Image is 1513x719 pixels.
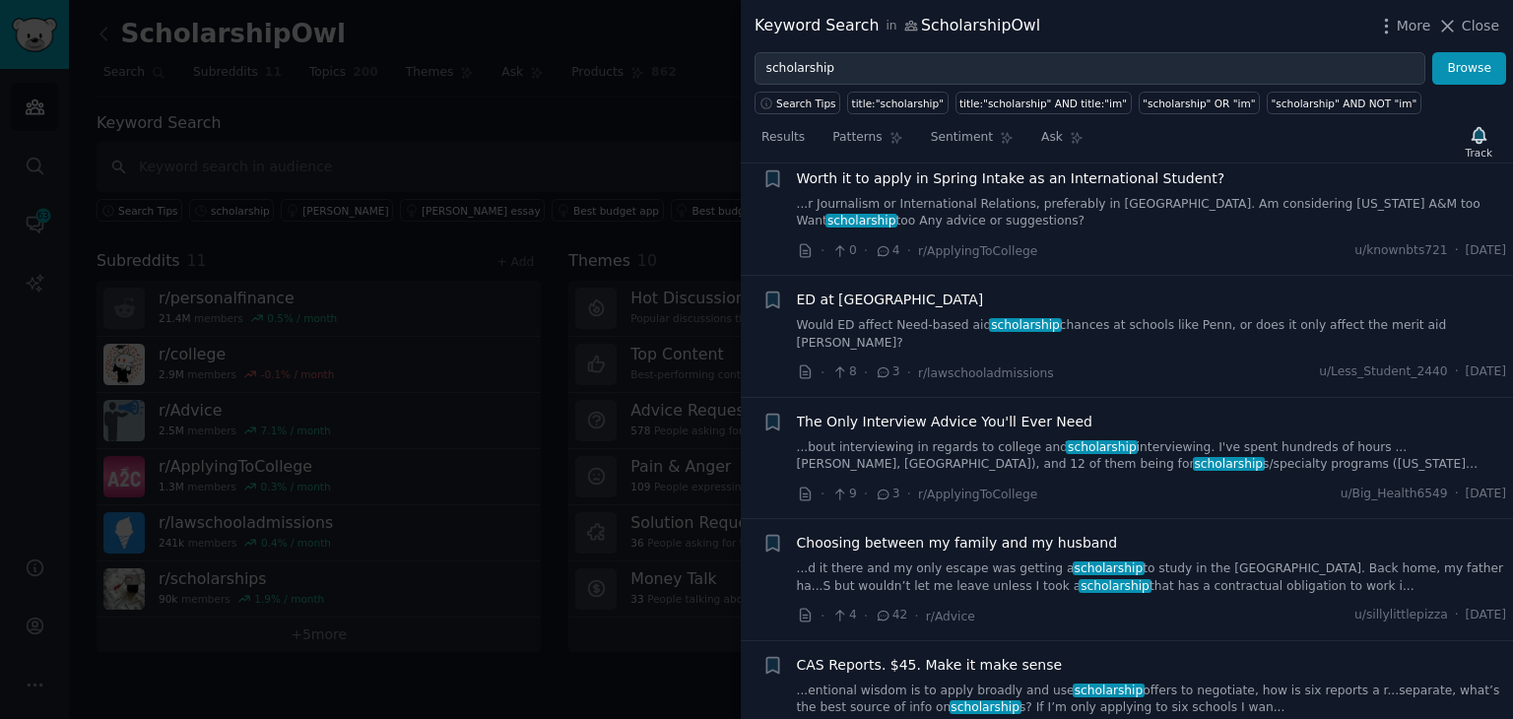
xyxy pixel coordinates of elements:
[1073,561,1145,575] span: scholarship
[797,290,984,310] a: ED at [GEOGRAPHIC_DATA]
[797,412,1092,432] a: The Only Interview Advice You'll Ever Need
[1143,97,1255,110] div: "scholarship" OR "im"
[907,240,911,261] span: ·
[832,129,882,147] span: Patterns
[797,655,1063,676] a: CAS Reports. $45. Make it make sense
[875,607,907,624] span: 42
[831,486,856,503] span: 9
[847,92,948,114] a: title:"scholarship"
[797,533,1118,554] a: Choosing between my family and my husband
[1193,457,1265,471] span: scholarship
[776,97,836,110] span: Search Tips
[918,488,1037,501] span: r/ApplyingToCollege
[907,362,911,383] span: ·
[1462,16,1499,36] span: Close
[1432,52,1506,86] button: Browse
[1376,16,1431,36] button: More
[1437,16,1499,36] button: Close
[797,439,1507,474] a: ...bout interviewing in regards to college andscholarshipinterviewing. I've spent hundreds of hou...
[831,607,856,624] span: 4
[918,366,1054,380] span: r/lawschooladmissions
[1034,122,1090,163] a: Ask
[1079,579,1151,593] span: scholarship
[821,606,824,626] span: ·
[1455,363,1459,381] span: ·
[1466,146,1492,160] div: Track
[821,484,824,504] span: ·
[1272,97,1417,110] div: "scholarship" AND NOT "im"
[950,700,1021,714] span: scholarship
[831,242,856,260] span: 0
[875,242,899,260] span: 4
[864,484,868,504] span: ·
[755,52,1425,86] input: Try a keyword related to your business
[1319,363,1447,381] span: u/Less_Student_2440
[864,240,868,261] span: ·
[1341,486,1448,503] span: u/Big_Health6549
[1139,92,1260,114] a: "scholarship" OR "im"
[825,122,909,163] a: Patterns
[955,92,1132,114] a: title:"scholarship" AND title:"im"
[931,129,993,147] span: Sentiment
[821,362,824,383] span: ·
[1455,242,1459,260] span: ·
[1397,16,1431,36] span: More
[1466,607,1506,624] span: [DATE]
[926,610,975,623] span: r/Advice
[797,168,1225,189] a: Worth it to apply in Spring Intake as an International Student?
[755,122,812,163] a: Results
[864,362,868,383] span: ·
[875,363,899,381] span: 3
[1466,486,1506,503] span: [DATE]
[1455,486,1459,503] span: ·
[959,97,1127,110] div: title:"scholarship" AND title:"im"
[797,317,1507,352] a: Would ED affect Need-based aidscholarshipchances at schools like Penn, or does it only affect the...
[797,560,1507,595] a: ...d it there and my only escape was getting ascholarshipto study in the [GEOGRAPHIC_DATA]. Back ...
[1267,92,1421,114] a: "scholarship" AND NOT "im"
[886,18,896,35] span: in
[755,92,840,114] button: Search Tips
[907,484,911,504] span: ·
[1354,242,1447,260] span: u/knownbts721
[875,486,899,503] span: 3
[918,244,1037,258] span: r/ApplyingToCollege
[755,14,1040,38] div: Keyword Search ScholarshipOwl
[761,129,805,147] span: Results
[989,318,1061,332] span: scholarship
[852,97,944,110] div: title:"scholarship"
[1459,121,1499,163] button: Track
[1466,363,1506,381] span: [DATE]
[1455,607,1459,624] span: ·
[1073,684,1145,697] span: scholarship
[1066,440,1138,454] span: scholarship
[1354,607,1448,624] span: u/sillylittlepizza
[797,196,1507,230] a: ...r Journalism or International Relations, preferably in [GEOGRAPHIC_DATA]. Am considering [US_S...
[864,606,868,626] span: ·
[797,683,1507,717] a: ...entional wisdom is to apply broadly and usescholarshipoffers to negotiate, how is six reports ...
[825,214,897,228] span: scholarship
[914,606,918,626] span: ·
[821,240,824,261] span: ·
[1466,242,1506,260] span: [DATE]
[831,363,856,381] span: 8
[924,122,1020,163] a: Sentiment
[1041,129,1063,147] span: Ask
